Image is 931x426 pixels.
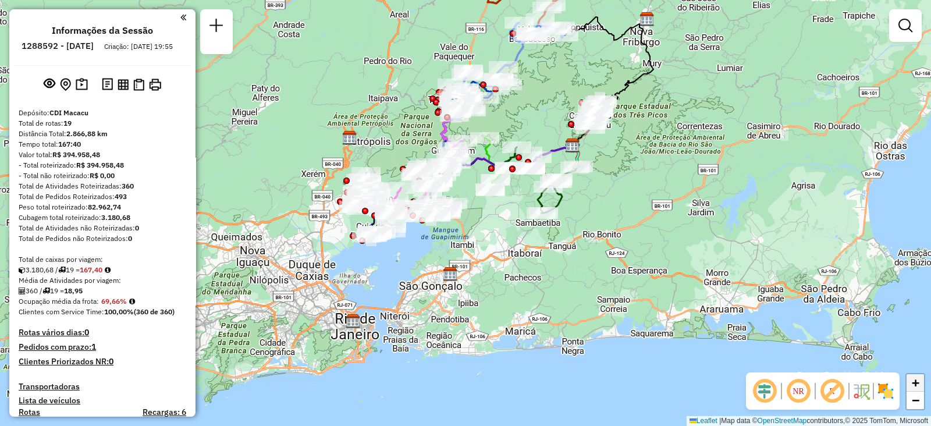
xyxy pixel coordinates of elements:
div: Total de Pedidos Roteirizados: [19,191,186,202]
button: Painel de Sugestão [73,76,90,94]
h6: 1288592 - [DATE] [22,41,94,51]
a: Rotas [19,407,40,417]
div: Total de rotas: [19,118,186,129]
img: CDD Petropolis [342,130,357,145]
h4: Lista de veículos [19,396,186,406]
span: Ocupação média da frota: [19,297,99,306]
a: Nova sessão e pesquisa [205,14,228,40]
strong: R$ 394.958,48 [76,161,124,169]
img: Teresópolis [445,98,460,113]
div: Cubagem total roteirizado: [19,212,186,223]
h4: Transportadoras [19,382,186,392]
button: Logs desbloquear sessão [100,76,115,94]
img: CDD São Cristovão [346,314,361,329]
strong: 3.180,68 [101,213,130,222]
h4: Rotas vários dias: [19,328,186,338]
strong: R$ 394.958,48 [52,150,100,159]
span: − [912,393,919,407]
button: Exibir sessão original [41,75,58,94]
strong: (360 de 360) [134,307,175,316]
span: Ocultar NR [784,377,812,405]
a: OpenStreetMap [758,417,807,425]
span: Clientes com Service Time: [19,307,104,316]
strong: 0 [84,327,89,338]
h4: Clientes Priorizados NR: [19,357,186,367]
div: Depósito: [19,108,186,118]
strong: CDI Macacu [49,108,88,117]
strong: 1 [91,342,96,352]
div: Média de Atividades por viagem: [19,275,186,286]
button: Centralizar mapa no depósito ou ponto de apoio [58,76,73,94]
a: Clique aqui para minimizar o painel [180,10,186,24]
strong: 82.962,74 [88,203,121,211]
div: 3.180,68 / 19 = [19,265,186,275]
div: 360 / 19 = [19,286,186,296]
a: Zoom in [907,374,924,392]
strong: 19 [63,119,72,127]
i: Meta Caixas/viagem: 221,80 Diferença: -54,40 [105,267,111,274]
strong: 0 [128,234,132,243]
img: CDD Niterói [443,267,458,282]
img: CDD Nova Friburgo [639,12,655,27]
strong: 0 [109,356,113,367]
div: - Total roteirizado: [19,160,186,171]
strong: 100,00% [104,307,134,316]
div: Tempo total: [19,139,186,150]
strong: 69,66% [101,297,127,306]
div: - Total não roteirizado: [19,171,186,181]
img: Fluxo de ruas [852,382,870,400]
h4: Recargas: 6 [143,407,186,417]
span: Exibir rótulo [818,377,846,405]
span: + [912,375,919,390]
span: | [719,417,721,425]
img: Exibir/Ocultar setores [876,382,895,400]
strong: 167:40 [58,140,81,148]
button: Visualizar Romaneio [131,76,147,93]
a: Exibir filtros [894,14,917,37]
strong: 360 [122,182,134,190]
div: Total de Pedidos não Roteirizados: [19,233,186,244]
strong: 493 [115,192,127,201]
img: CDI Macacu [565,138,580,153]
em: Média calculada utilizando a maior ocupação (%Peso ou %Cubagem) de cada rota da sessão. Rotas cro... [129,298,135,305]
div: Total de Atividades não Roteirizadas: [19,223,186,233]
div: Total de Atividades Roteirizadas: [19,181,186,191]
i: Total de rotas [58,267,66,274]
h4: Informações da Sessão [52,25,153,36]
div: Distância Total: [19,129,186,139]
strong: 2.866,88 km [66,129,108,138]
div: Total de caixas por viagem: [19,254,186,265]
strong: 167,40 [80,265,102,274]
strong: 18,95 [64,286,83,295]
i: Total de rotas [42,287,50,294]
span: Ocultar deslocamento [751,377,779,405]
strong: 0 [135,223,139,232]
div: Map data © contributors,© 2025 TomTom, Microsoft [687,416,931,426]
a: Leaflet [690,417,717,425]
button: Visualizar relatório de Roteirização [115,76,131,92]
h4: Pedidos com prazo: [19,342,96,352]
div: Criação: [DATE] 19:55 [100,41,177,52]
div: Peso total roteirizado: [19,202,186,212]
i: Total de Atividades [19,287,26,294]
strong: R$ 0,00 [90,171,115,180]
i: Cubagem total roteirizado [19,267,26,274]
a: Zoom out [907,392,924,409]
button: Imprimir Rotas [147,76,164,93]
div: Valor total: [19,150,186,160]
